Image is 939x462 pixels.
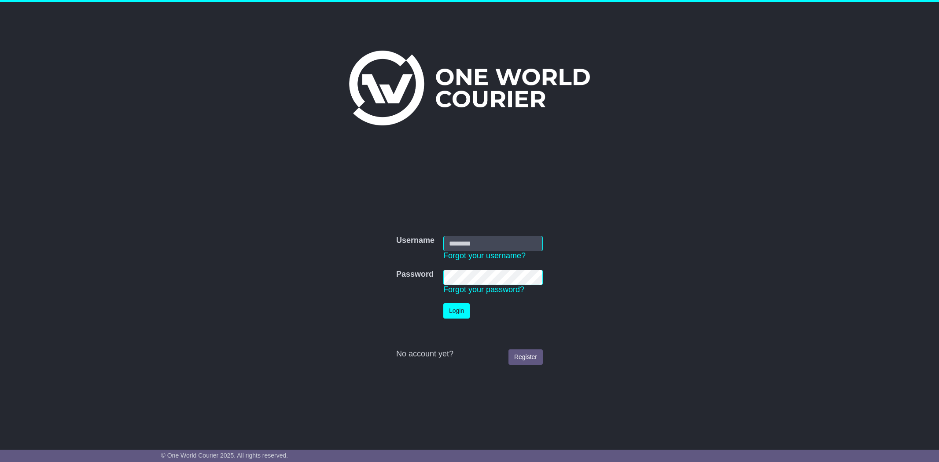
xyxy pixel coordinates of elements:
[396,349,543,359] div: No account yet?
[443,303,470,319] button: Login
[443,285,524,294] a: Forgot your password?
[161,452,288,459] span: © One World Courier 2025. All rights reserved.
[349,51,589,125] img: One World
[508,349,543,365] a: Register
[443,251,526,260] a: Forgot your username?
[396,236,435,246] label: Username
[396,270,434,279] label: Password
